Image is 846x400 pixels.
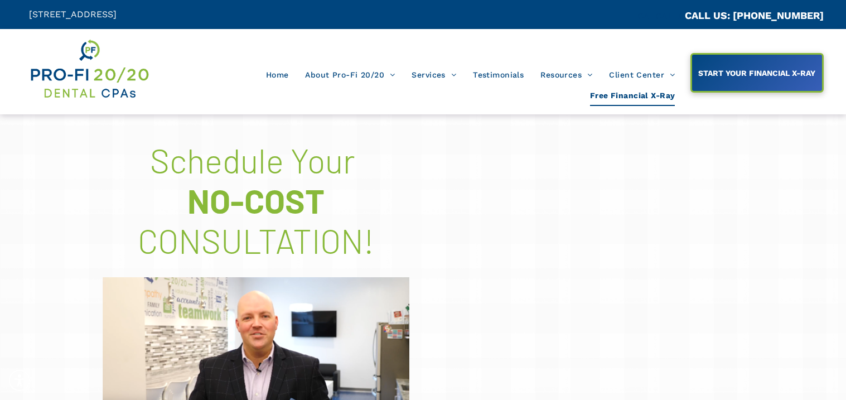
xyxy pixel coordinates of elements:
[297,64,403,85] a: About Pro-Fi 20/20
[258,64,297,85] a: Home
[690,53,824,93] a: START YOUR FINANCIAL X-RAY
[29,9,117,20] span: [STREET_ADDRESS]
[29,37,150,100] img: Get Dental CPA Consulting, Bookkeeping, & Bank Loans
[465,64,532,85] a: Testimonials
[532,64,601,85] a: Resources
[582,85,683,107] a: Free Financial X-Ray
[138,220,374,261] font: CONSULTATION!
[601,64,683,85] a: Client Center
[150,140,355,180] span: Schedule Your
[637,11,685,21] span: CA::CALLC
[187,180,325,220] font: NO-COST
[403,64,465,85] a: Services
[694,63,819,83] span: START YOUR FINANCIAL X-RAY
[685,9,824,21] a: CALL US: [PHONE_NUMBER]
